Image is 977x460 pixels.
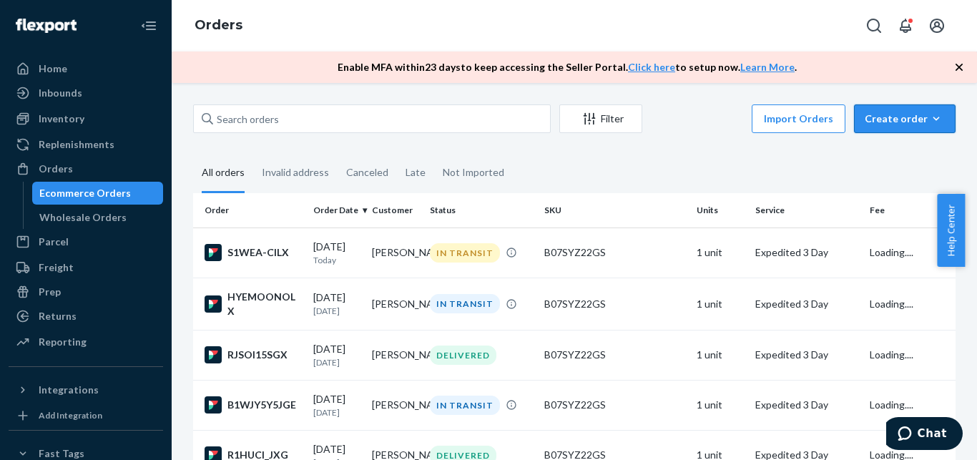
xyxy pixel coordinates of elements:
[183,5,254,47] ol: breadcrumbs
[691,330,750,380] td: 1 unit
[886,417,963,453] iframe: Opens a widget where you can chat to one of our agents
[9,256,163,279] a: Freight
[313,305,360,317] p: [DATE]
[313,342,360,368] div: [DATE]
[691,278,750,330] td: 1 unit
[750,193,864,227] th: Service
[193,104,551,133] input: Search orders
[205,396,302,413] div: B1WJY5Y5JGE
[9,280,163,303] a: Prep
[134,11,163,40] button: Close Navigation
[937,194,965,267] button: Help Center
[366,330,425,380] td: [PERSON_NAME]
[366,380,425,430] td: [PERSON_NAME]
[865,112,945,126] div: Create order
[755,348,858,362] p: Expedited 3 Day
[864,193,956,227] th: Fee
[39,62,67,76] div: Home
[9,107,163,130] a: Inventory
[544,245,685,260] div: B07SYZ22GS
[195,17,242,33] a: Orders
[9,230,163,253] a: Parcel
[39,137,114,152] div: Replenishments
[313,392,360,419] div: [DATE]
[544,398,685,412] div: B07SYZ22GS
[39,186,131,200] div: Ecommerce Orders
[923,11,951,40] button: Open account menu
[860,11,888,40] button: Open Search Box
[443,154,504,191] div: Not Imported
[864,330,956,380] td: Loading....
[313,356,360,368] p: [DATE]
[691,380,750,430] td: 1 unit
[193,193,308,227] th: Order
[39,309,77,323] div: Returns
[9,331,163,353] a: Reporting
[39,260,74,275] div: Freight
[308,193,366,227] th: Order Date
[313,406,360,419] p: [DATE]
[544,297,685,311] div: B07SYZ22GS
[424,193,539,227] th: Status
[313,290,360,317] div: [DATE]
[366,278,425,330] td: [PERSON_NAME]
[39,383,99,397] div: Integrations
[628,61,675,73] a: Click here
[691,227,750,278] td: 1 unit
[864,278,956,330] td: Loading....
[755,297,858,311] p: Expedited 3 Day
[430,294,500,313] div: IN TRANSIT
[205,244,302,261] div: S1WEA-CILX
[9,57,163,80] a: Home
[39,86,82,100] div: Inbounds
[740,61,795,73] a: Learn More
[39,335,87,349] div: Reporting
[366,227,425,278] td: [PERSON_NAME]
[9,157,163,180] a: Orders
[9,133,163,156] a: Replenishments
[9,305,163,328] a: Returns
[691,193,750,227] th: Units
[338,60,797,74] p: Enable MFA within 23 days to keep accessing the Seller Portal. to setup now. .
[346,154,388,191] div: Canceled
[864,380,956,430] td: Loading....
[864,227,956,278] td: Loading....
[372,204,419,216] div: Customer
[755,398,858,412] p: Expedited 3 Day
[313,240,360,266] div: [DATE]
[544,348,685,362] div: B07SYZ22GS
[755,245,858,260] p: Expedited 3 Day
[9,82,163,104] a: Inbounds
[430,243,500,263] div: IN TRANSIT
[39,162,73,176] div: Orders
[752,104,845,133] button: Import Orders
[39,409,102,421] div: Add Integration
[9,407,163,424] a: Add Integration
[9,378,163,401] button: Integrations
[39,285,61,299] div: Prep
[430,346,496,365] div: DELIVERED
[32,182,164,205] a: Ecommerce Orders
[16,19,77,33] img: Flexport logo
[559,104,642,133] button: Filter
[854,104,956,133] button: Create order
[202,154,245,193] div: All orders
[39,235,69,249] div: Parcel
[262,154,329,191] div: Invalid address
[205,290,302,318] div: HYEMOONOLX
[39,210,127,225] div: Wholesale Orders
[560,112,642,126] div: Filter
[539,193,691,227] th: SKU
[205,346,302,363] div: RJSOI15SGX
[32,206,164,229] a: Wholesale Orders
[313,254,360,266] p: Today
[406,154,426,191] div: Late
[891,11,920,40] button: Open notifications
[39,112,84,126] div: Inventory
[430,396,500,415] div: IN TRANSIT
